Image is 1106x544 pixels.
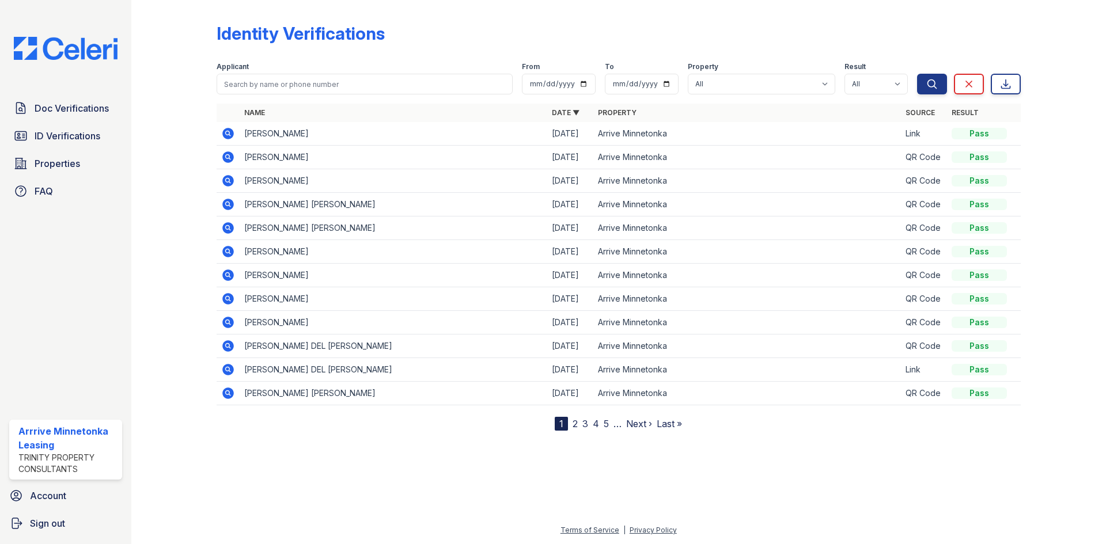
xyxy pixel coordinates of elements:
td: [DATE] [547,334,593,358]
td: Link [901,358,947,382]
td: [DATE] [547,358,593,382]
a: Properties [9,152,122,175]
td: QR Code [901,146,947,169]
td: [DATE] [547,216,593,240]
td: QR Code [901,193,947,216]
a: Terms of Service [560,526,619,534]
td: Arrive Minnetonka [593,358,901,382]
td: Arrive Minnetonka [593,122,901,146]
div: Pass [952,340,1007,352]
td: Arrive Minnetonka [593,334,901,358]
label: To [605,62,614,71]
td: QR Code [901,264,947,287]
span: Account [30,489,66,503]
td: [PERSON_NAME] [PERSON_NAME] [240,193,547,216]
span: ID Verifications [35,129,100,143]
img: CE_Logo_Blue-a8612792a0a2168367f1c8372b55b34899dd931a85d93a1a3d3e32e68fde9ad4.png [5,37,127,60]
a: Name [244,108,265,117]
td: [PERSON_NAME] [240,287,547,311]
span: Doc Verifications [35,101,109,115]
a: FAQ [9,180,122,203]
div: Pass [952,364,1007,375]
td: [PERSON_NAME] DEL [PERSON_NAME] [240,358,547,382]
div: Pass [952,387,1007,399]
td: Arrive Minnetonka [593,287,901,311]
td: [PERSON_NAME] [240,240,547,264]
a: Account [5,484,127,507]
td: QR Code [901,334,947,358]
div: Pass [952,199,1007,210]
a: Next › [626,418,652,429]
span: Properties [35,157,80,170]
td: [DATE] [547,122,593,146]
td: Arrive Minnetonka [593,264,901,287]
div: Identity Verifications [217,23,385,44]
a: Sign out [5,512,127,535]
label: Applicant [217,62,249,71]
td: [DATE] [547,311,593,334]
td: [DATE] [547,193,593,216]
div: Pass [952,293,1007,305]
a: 5 [604,418,609,429]
td: Arrive Minnetonka [593,382,901,405]
td: Arrive Minnetonka [593,311,901,334]
a: Privacy Policy [630,526,677,534]
div: 1 [555,417,568,431]
td: [PERSON_NAME] [240,169,547,193]
a: 3 [582,418,588,429]
label: From [522,62,540,71]
a: Doc Verifications [9,97,122,120]
a: 2 [573,418,578,429]
td: [PERSON_NAME] [240,311,547,334]
div: Pass [952,128,1007,139]
div: Pass [952,175,1007,187]
td: [PERSON_NAME] [PERSON_NAME] [240,216,547,240]
td: Arrive Minnetonka [593,216,901,240]
td: [PERSON_NAME] [240,264,547,287]
label: Property [688,62,718,71]
span: Sign out [30,516,65,530]
td: QR Code [901,240,947,264]
input: Search by name or phone number [217,74,513,94]
td: [PERSON_NAME] [240,146,547,169]
span: … [613,417,622,431]
td: Arrive Minnetonka [593,146,901,169]
td: QR Code [901,382,947,405]
td: [DATE] [547,240,593,264]
a: 4 [593,418,599,429]
td: QR Code [901,216,947,240]
td: QR Code [901,169,947,193]
td: QR Code [901,287,947,311]
td: Arrive Minnetonka [593,169,901,193]
div: Pass [952,246,1007,257]
span: FAQ [35,184,53,198]
td: [DATE] [547,382,593,405]
td: [DATE] [547,169,593,193]
div: Pass [952,317,1007,328]
td: Arrive Minnetonka [593,240,901,264]
td: [DATE] [547,264,593,287]
a: Result [952,108,979,117]
td: [DATE] [547,287,593,311]
div: Pass [952,222,1007,234]
div: Trinity Property Consultants [18,452,118,475]
td: QR Code [901,311,947,334]
label: Result [844,62,866,71]
a: Property [598,108,637,117]
a: Source [906,108,935,117]
div: Pass [952,269,1007,281]
td: [PERSON_NAME] [240,122,547,146]
td: Arrive Minnetonka [593,193,901,216]
a: Last » [657,418,682,429]
td: Link [901,122,947,146]
div: Pass [952,151,1007,163]
a: Date ▼ [552,108,579,117]
a: ID Verifications [9,124,122,147]
td: [PERSON_NAME] [PERSON_NAME] [240,382,547,405]
div: | [623,526,626,534]
td: [PERSON_NAME] DEL [PERSON_NAME] [240,334,547,358]
div: Arrrive Minnetonka Leasing [18,424,118,452]
td: [DATE] [547,146,593,169]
